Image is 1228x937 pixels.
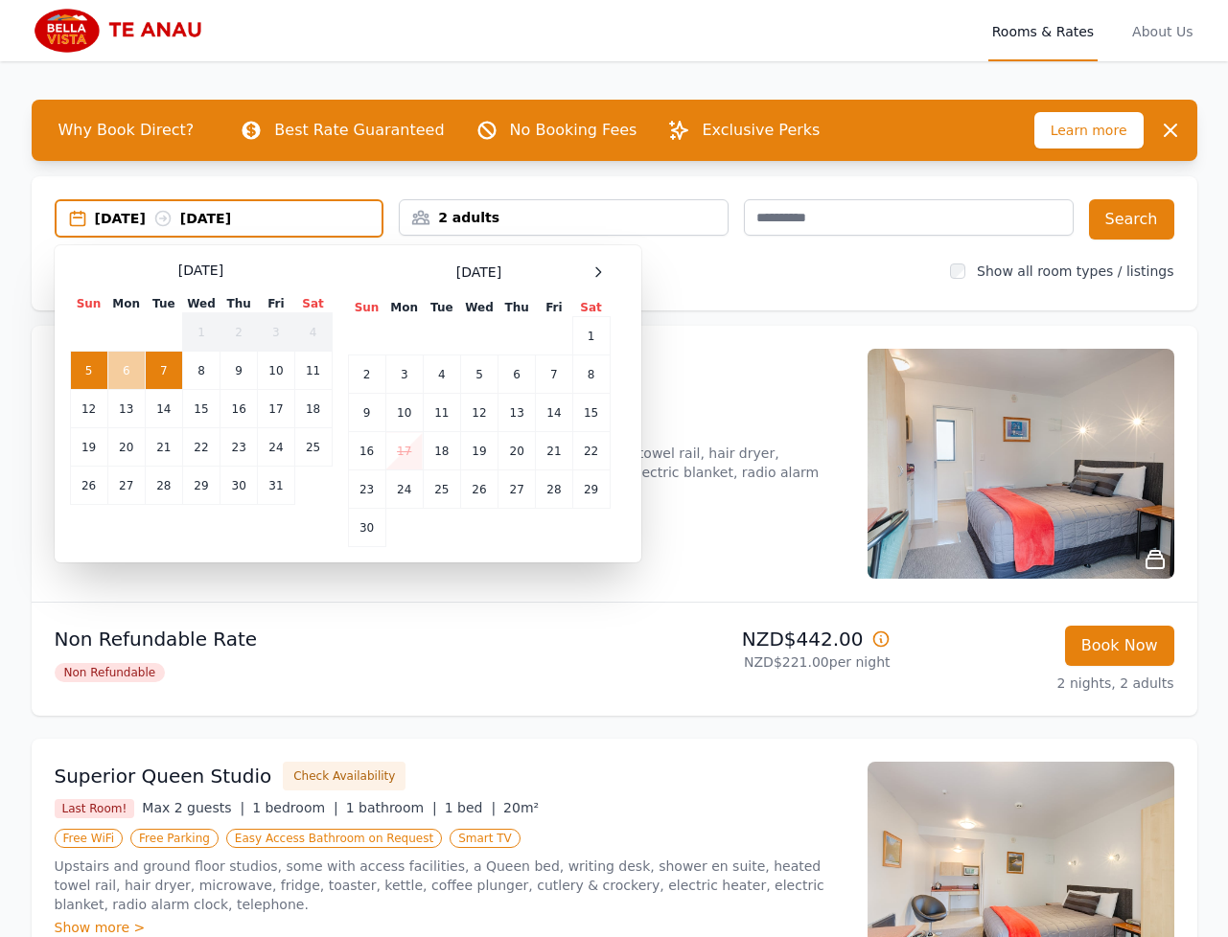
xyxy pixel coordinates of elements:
[70,352,107,390] td: 5
[70,295,107,313] th: Sun
[32,8,217,54] img: Bella Vista Te Anau
[498,432,536,470] td: 20
[572,470,610,509] td: 29
[294,390,332,428] td: 18
[1065,626,1174,666] button: Book Now
[252,800,338,815] span: 1 bedroom |
[1034,112,1144,149] span: Learn more
[385,470,423,509] td: 24
[274,119,444,142] p: Best Rate Guaranteed
[423,394,460,432] td: 11
[258,313,294,352] td: 3
[258,295,294,313] th: Fri
[498,394,536,432] td: 13
[456,263,501,282] span: [DATE]
[55,663,166,682] span: Non Refundable
[346,800,437,815] span: 1 bathroom |
[70,467,107,505] td: 26
[572,317,610,355] td: 1
[220,295,258,313] th: Thu
[283,762,405,790] button: Check Availability
[95,209,382,228] div: [DATE] [DATE]
[182,390,220,428] td: 15
[348,355,385,394] td: 2
[130,829,219,848] span: Free Parking
[145,390,182,428] td: 14
[107,390,145,428] td: 13
[258,352,294,390] td: 10
[536,470,572,509] td: 28
[294,352,332,390] td: 11
[498,299,536,317] th: Thu
[348,470,385,509] td: 23
[423,432,460,470] td: 18
[498,355,536,394] td: 6
[423,299,460,317] th: Tue
[1089,199,1174,240] button: Search
[145,428,182,467] td: 21
[423,355,460,394] td: 4
[55,763,272,789] h3: Superior Queen Studio
[450,829,521,848] span: Smart TV
[226,829,442,848] span: Easy Access Bathroom on Request
[55,829,124,848] span: Free WiFi
[536,432,572,470] td: 21
[182,295,220,313] th: Wed
[55,799,135,818] span: Last Room!
[220,428,258,467] td: 23
[294,313,332,352] td: 4
[348,432,385,470] td: 16
[55,918,845,937] div: Show more >
[423,470,460,509] td: 25
[182,313,220,352] td: 1
[445,800,496,815] span: 1 bed |
[460,470,498,509] td: 26
[258,467,294,505] td: 31
[460,394,498,432] td: 12
[220,390,258,428] td: 16
[258,390,294,428] td: 17
[107,352,145,390] td: 6
[348,299,385,317] th: Sun
[142,800,244,815] span: Max 2 guests |
[70,428,107,467] td: 19
[503,800,539,815] span: 20m²
[182,352,220,390] td: 8
[220,467,258,505] td: 30
[55,626,607,652] p: Non Refundable Rate
[182,467,220,505] td: 29
[572,355,610,394] td: 8
[385,394,423,432] td: 10
[572,394,610,432] td: 15
[294,295,332,313] th: Sat
[536,299,572,317] th: Fri
[107,428,145,467] td: 20
[536,394,572,432] td: 14
[178,261,223,280] span: [DATE]
[258,428,294,467] td: 24
[55,857,845,914] p: Upstairs and ground floor studios, some with access facilities, a Queen bed, writing desk, shower...
[510,119,637,142] p: No Booking Fees
[906,674,1174,693] p: 2 nights, 2 adults
[385,432,423,470] td: 17
[220,352,258,390] td: 9
[145,295,182,313] th: Tue
[460,432,498,470] td: 19
[622,626,891,652] p: NZD$442.00
[385,355,423,394] td: 3
[107,295,145,313] th: Mon
[385,299,423,317] th: Mon
[145,467,182,505] td: 28
[977,263,1173,279] label: Show all room types / listings
[348,394,385,432] td: 9
[220,313,258,352] td: 2
[536,355,572,394] td: 7
[182,428,220,467] td: 22
[348,509,385,547] td: 30
[498,470,536,509] td: 27
[107,467,145,505] td: 27
[43,111,210,149] span: Why Book Direct?
[145,352,182,390] td: 7
[400,208,728,227] div: 2 adults
[294,428,332,467] td: 25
